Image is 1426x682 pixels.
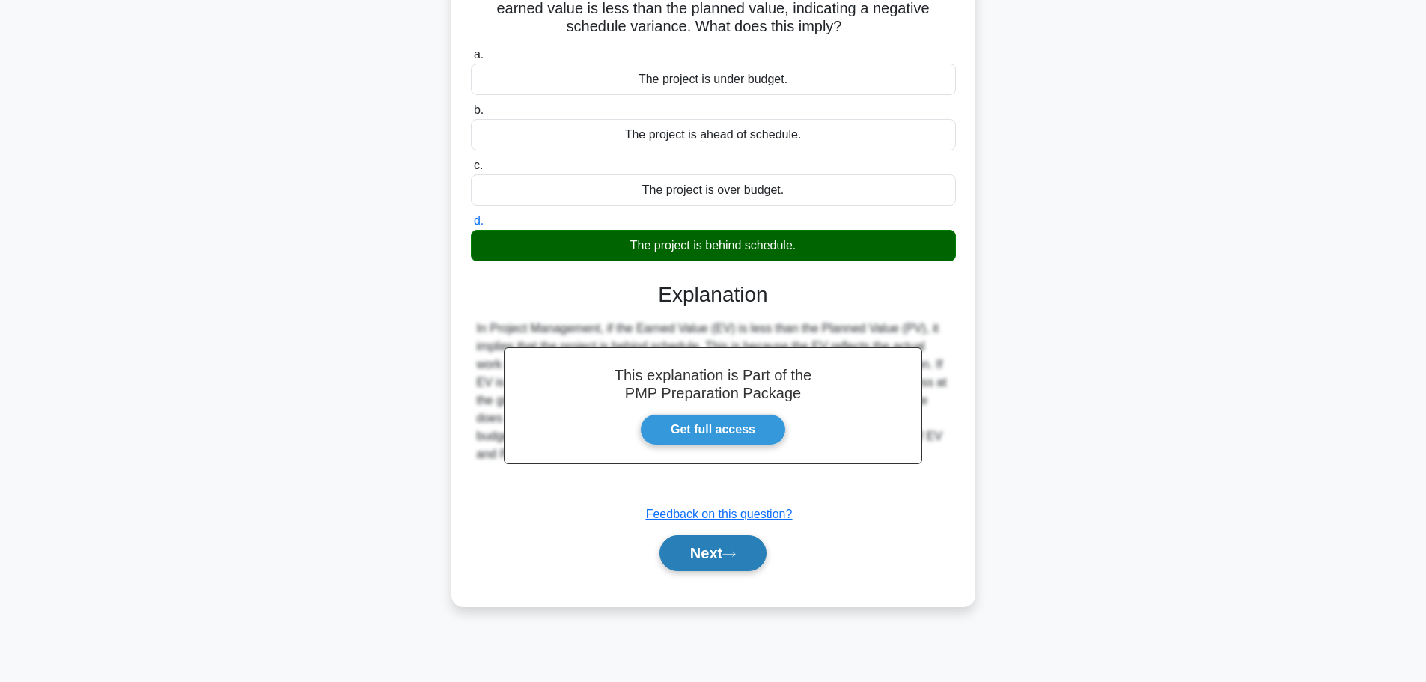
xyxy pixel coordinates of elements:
[480,282,947,308] h3: Explanation
[477,320,950,463] div: In Project Management, if the Earned Value (EV) is less than the Planned Value (PV), it implies t...
[471,64,956,95] div: The project is under budget.
[640,414,786,445] a: Get full access
[659,535,767,571] button: Next
[474,48,484,61] span: a.
[646,508,793,520] a: Feedback on this question?
[474,103,484,116] span: b.
[474,159,483,171] span: c.
[471,230,956,261] div: The project is behind schedule.
[471,119,956,150] div: The project is ahead of schedule.
[471,174,956,206] div: The project is over budget.
[474,214,484,227] span: d.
